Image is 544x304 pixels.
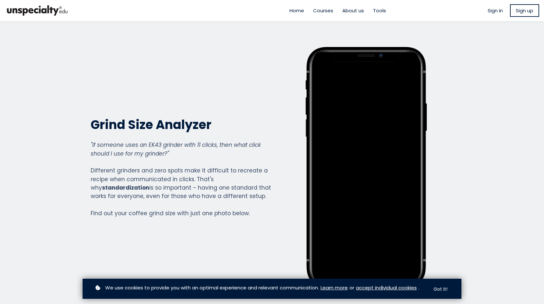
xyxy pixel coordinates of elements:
strong: standardization [102,184,149,192]
a: accept individual cookies [356,284,417,291]
a: Sign up [510,4,539,17]
a: Sign in [488,7,503,14]
em: "If someone uses an EK43 grinder with 11 clicks, then what click should I use for my grinder?" [91,141,261,157]
p: or . [94,284,424,291]
img: bc390a18feecddb333977e298b3a00a1.png [5,3,70,18]
span: We use cookies to provide you with an optimal experience and relevant communication. [105,284,319,291]
h2: Grind Size Analyzer [91,117,271,133]
a: Courses [313,7,333,14]
a: Home [289,7,304,14]
span: Sign up [516,7,533,14]
a: Tools [373,7,386,14]
button: Got it! [428,283,453,296]
a: About us [342,7,364,14]
div: Different grinders and zero spots make it difficult to recreate a recipe when communicated in cli... [91,141,271,217]
a: Learn more [321,284,348,291]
